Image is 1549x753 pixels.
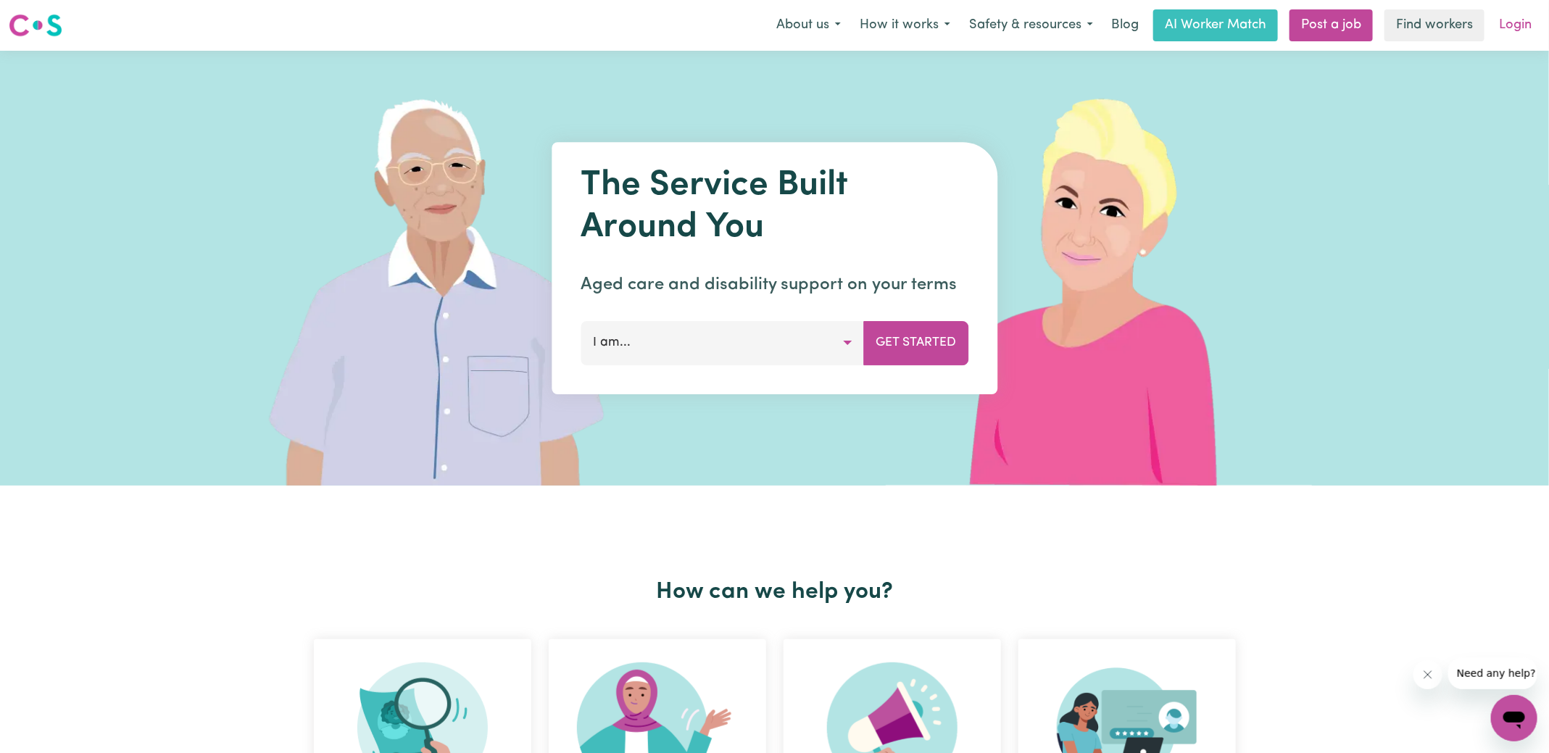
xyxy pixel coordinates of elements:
iframe: Button to launch messaging window [1491,695,1537,741]
iframe: Close message [1413,660,1442,689]
a: AI Worker Match [1153,9,1278,41]
button: I am... [581,321,864,365]
button: How it works [850,10,960,41]
img: Careseekers logo [9,12,62,38]
a: Careseekers logo [9,9,62,42]
button: About us [767,10,850,41]
a: Blog [1102,9,1147,41]
h2: How can we help you? [305,578,1245,606]
p: Aged care and disability support on your terms [581,272,968,298]
button: Get Started [863,321,968,365]
h1: The Service Built Around You [581,165,968,249]
a: Post a job [1290,9,1373,41]
button: Safety & resources [960,10,1102,41]
iframe: Message from company [1448,657,1537,689]
a: Find workers [1384,9,1484,41]
a: Login [1490,9,1540,41]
